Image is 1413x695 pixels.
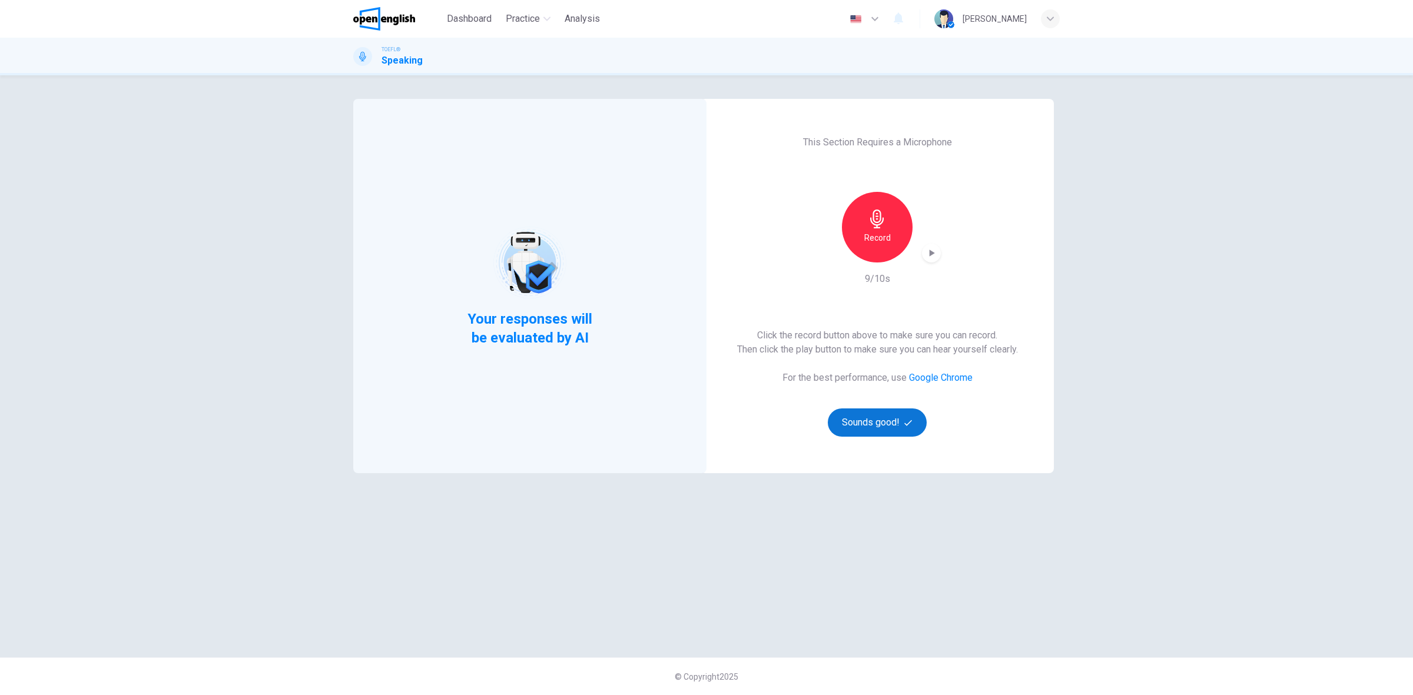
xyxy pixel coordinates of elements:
img: robot icon [492,225,567,300]
button: Record [842,192,913,262]
img: OpenEnglish logo [353,7,415,31]
button: Sounds good! [828,408,927,437]
span: Your responses will be evaluated by AI [459,310,602,347]
span: © Copyright 2025 [675,672,738,681]
a: OpenEnglish logo [353,7,442,31]
h6: For the best performance, use [782,371,973,385]
a: Google Chrome [909,372,973,383]
h6: Record [864,231,891,245]
h6: Click the record button above to make sure you can record. Then click the play button to make sur... [737,328,1018,357]
h6: This Section Requires a Microphone [803,135,952,149]
span: Practice [506,12,540,26]
img: Profile picture [934,9,953,28]
button: Analysis [560,8,605,29]
button: Dashboard [442,8,496,29]
button: Practice [501,8,555,29]
span: TOEFL® [382,45,400,54]
span: Analysis [565,12,600,26]
h1: Speaking [382,54,423,68]
img: en [848,15,863,24]
h6: 9/10s [865,272,890,286]
span: Dashboard [447,12,492,26]
div: [PERSON_NAME] [963,12,1027,26]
